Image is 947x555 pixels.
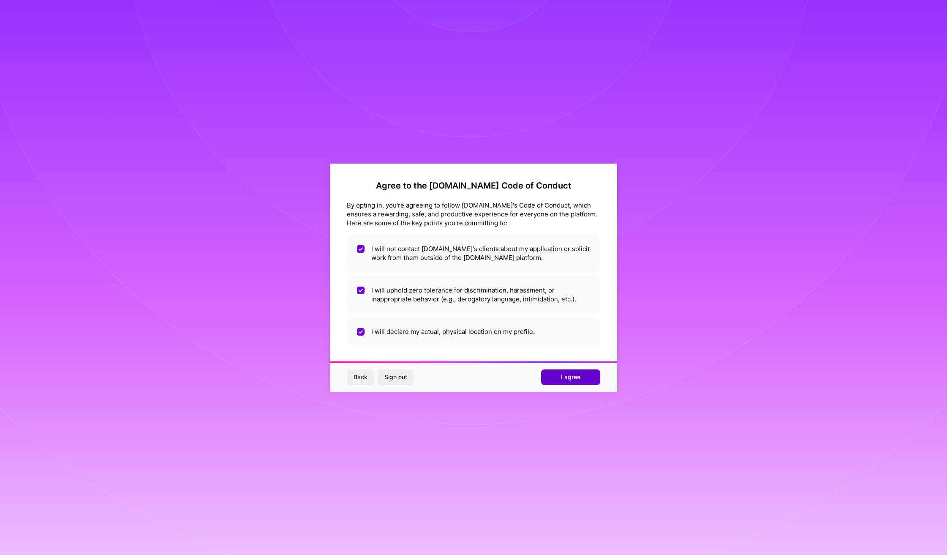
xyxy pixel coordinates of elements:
button: Back [347,369,374,385]
button: I agree [541,369,600,385]
li: I will declare my actual, physical location on my profile. [347,317,600,346]
span: I agree [561,373,580,381]
li: I will not contact [DOMAIN_NAME]'s clients about my application or solicit work from them outside... [347,234,600,272]
button: Sign out [378,369,414,385]
li: I will uphold zero tolerance for discrimination, harassment, or inappropriate behavior (e.g., der... [347,276,600,314]
span: Back [354,373,367,381]
span: Sign out [384,373,407,381]
div: By opting in, you're agreeing to follow [DOMAIN_NAME]'s Code of Conduct, which ensures a rewardin... [347,201,600,227]
h2: Agree to the [DOMAIN_NAME] Code of Conduct [347,180,600,191]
